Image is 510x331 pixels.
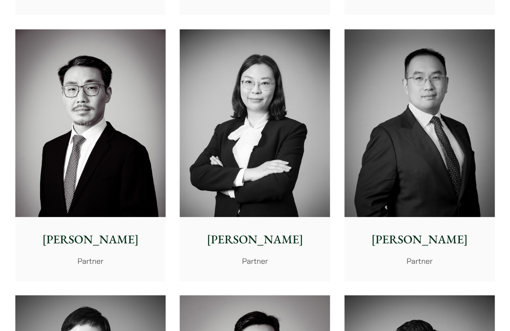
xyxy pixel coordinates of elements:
[186,231,323,248] p: [PERSON_NAME]
[22,231,159,248] p: [PERSON_NAME]
[15,29,166,281] a: [PERSON_NAME] Partner
[344,29,495,281] a: [PERSON_NAME] Partner
[180,29,330,281] a: [PERSON_NAME] Partner
[186,255,323,267] p: Partner
[351,231,488,248] p: [PERSON_NAME]
[351,255,488,267] p: Partner
[22,255,159,267] p: Partner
